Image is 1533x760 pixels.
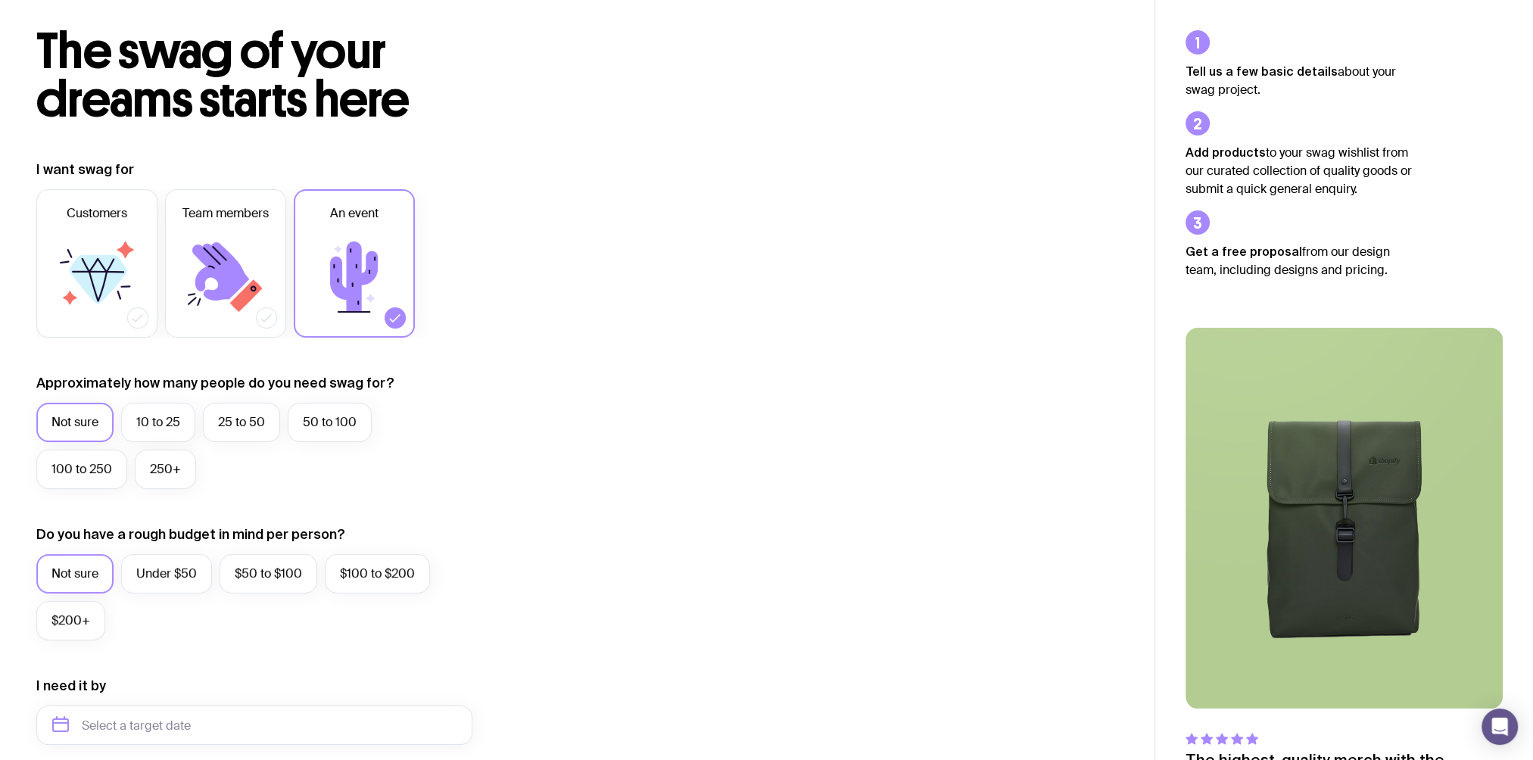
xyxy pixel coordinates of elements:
[36,160,134,179] label: I want swag for
[288,403,372,442] label: 50 to 100
[1186,145,1266,159] strong: Add products
[220,554,317,593] label: $50 to $100
[36,21,410,129] span: The swag of your dreams starts here
[36,525,345,544] label: Do you have a rough budget in mind per person?
[203,403,280,442] label: 25 to 50
[36,677,106,695] label: I need it by
[36,554,114,593] label: Not sure
[67,204,127,223] span: Customers
[36,601,105,640] label: $200+
[1186,242,1413,279] p: from our design team, including designs and pricing.
[1186,64,1338,78] strong: Tell us a few basic details
[1186,143,1413,198] p: to your swag wishlist from our curated collection of quality goods or submit a quick general enqu...
[121,554,212,593] label: Under $50
[135,450,196,489] label: 250+
[36,450,127,489] label: 100 to 250
[121,403,195,442] label: 10 to 25
[36,705,472,745] input: Select a target date
[182,204,269,223] span: Team members
[1186,62,1413,99] p: about your swag project.
[1186,245,1302,258] strong: Get a free proposal
[36,403,114,442] label: Not sure
[1482,709,1518,745] div: Open Intercom Messenger
[36,374,394,392] label: Approximately how many people do you need swag for?
[330,204,379,223] span: An event
[325,554,430,593] label: $100 to $200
